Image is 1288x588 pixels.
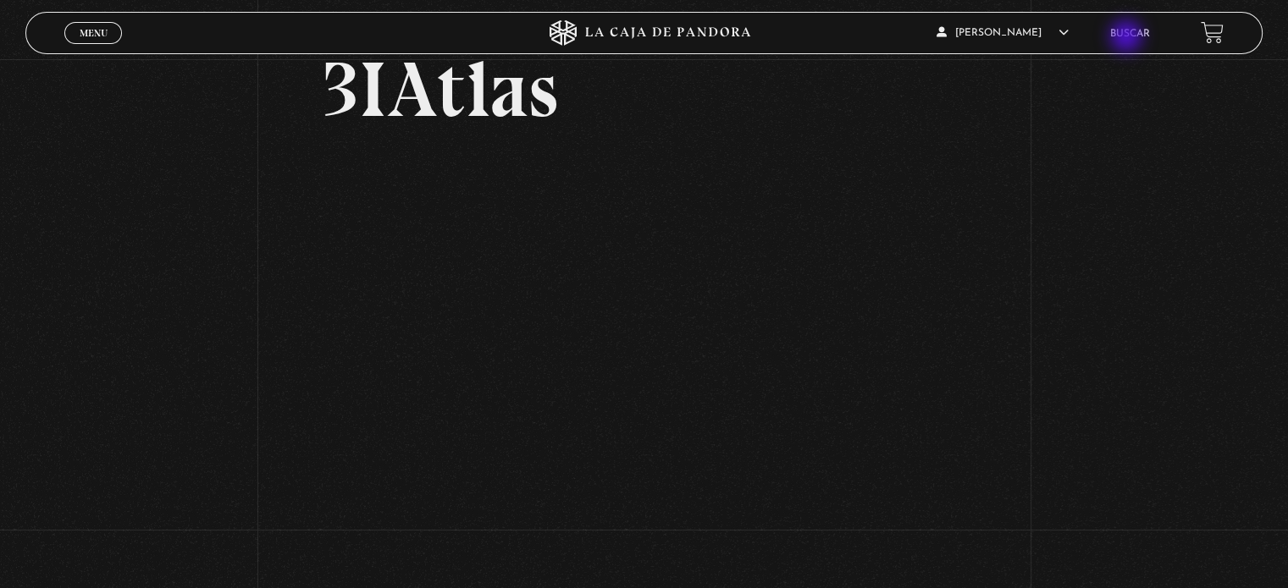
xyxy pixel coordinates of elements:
[80,28,108,38] span: Menu
[937,28,1069,38] span: [PERSON_NAME]
[323,51,965,129] h2: 3IAtlas
[1110,29,1150,39] a: Buscar
[74,42,113,54] span: Cerrar
[1201,21,1224,44] a: View your shopping cart
[323,154,965,515] iframe: Dailymotion video player – 3IATLAS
